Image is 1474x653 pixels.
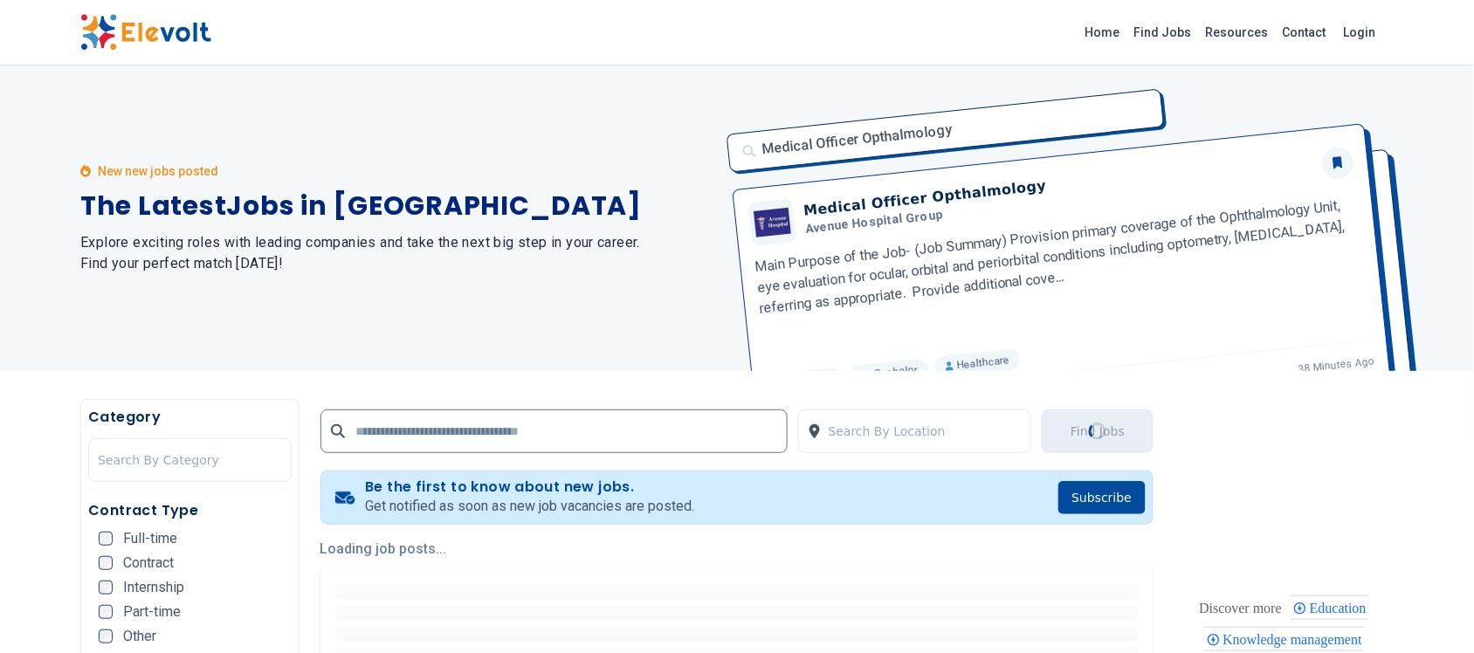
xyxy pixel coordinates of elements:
[123,532,177,546] span: Full-time
[80,190,716,222] h1: The Latest Jobs in [GEOGRAPHIC_DATA]
[99,532,113,546] input: Full-time
[80,232,716,274] h2: Explore exciting roles with leading companies and take the next big step in your career. Find you...
[1042,409,1154,453] button: Find JobsLoading...
[80,14,211,51] img: Elevolt
[99,629,113,643] input: Other
[99,605,113,619] input: Part-time
[1199,18,1276,46] a: Resources
[123,556,174,570] span: Contract
[1204,627,1366,651] div: Knowledge management
[1086,420,1110,443] div: Loading...
[1058,481,1147,514] button: Subscribe
[1200,596,1283,621] div: These are topics related to the article that might interest you
[98,162,218,180] p: New new jobs posted
[1333,15,1387,50] a: Login
[1310,601,1372,615] span: Education
[1387,569,1474,653] iframe: Chat Widget
[1223,632,1368,647] span: Knowledge management
[1291,595,1369,620] div: Education
[123,629,156,643] span: Other
[1127,18,1199,46] a: Find Jobs
[99,556,113,570] input: Contract
[1276,18,1333,46] a: Contact
[1078,18,1127,46] a: Home
[88,500,292,521] h5: Contract Type
[88,407,292,428] h5: Category
[365,478,694,496] h4: Be the first to know about new jobs.
[123,581,184,595] span: Internship
[365,496,694,517] p: Get notified as soon as new job vacancies are posted.
[123,605,181,619] span: Part-time
[320,539,1154,560] p: Loading job posts...
[99,581,113,595] input: Internship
